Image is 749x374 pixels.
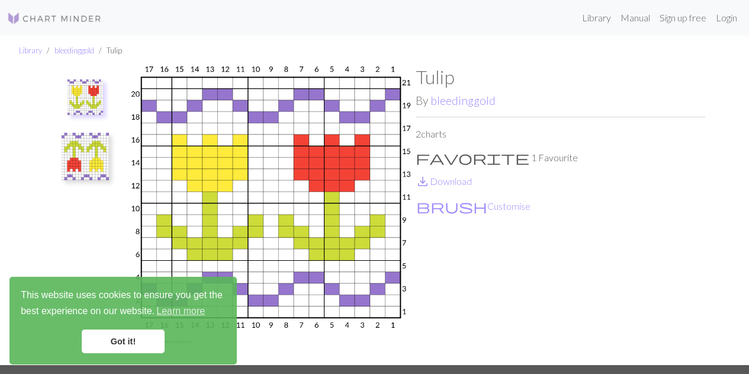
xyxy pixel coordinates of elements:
span: save_alt [416,173,430,190]
span: favorite [416,149,529,166]
p: 2 charts [416,127,705,141]
a: Library [577,6,616,30]
a: bleedinggold [430,94,496,107]
p: 1 Favourite [416,151,705,165]
a: bleedinggold [54,46,94,55]
span: This website uses cookies to ensure you get the best experience on our website. [21,288,226,320]
span: brush [416,198,487,215]
i: Customise [416,199,487,213]
li: Tulip [94,45,122,56]
h1: Tulip [416,66,705,88]
a: DownloadDownload [416,175,472,187]
button: CustomiseCustomise [416,199,531,214]
a: learn more about cookies [155,302,207,320]
a: dismiss cookie message [82,330,165,353]
a: Login [711,6,742,30]
h2: By [416,94,705,107]
i: Download [416,174,430,188]
img: tulip reversed [62,133,109,180]
img: Tulip [126,66,416,365]
img: Tulip [67,79,103,115]
a: Manual [616,6,655,30]
a: Sign up free [655,6,711,30]
img: Logo [7,11,102,25]
i: Favourite [416,151,529,165]
div: cookieconsent [9,277,237,365]
a: Library [19,46,42,55]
